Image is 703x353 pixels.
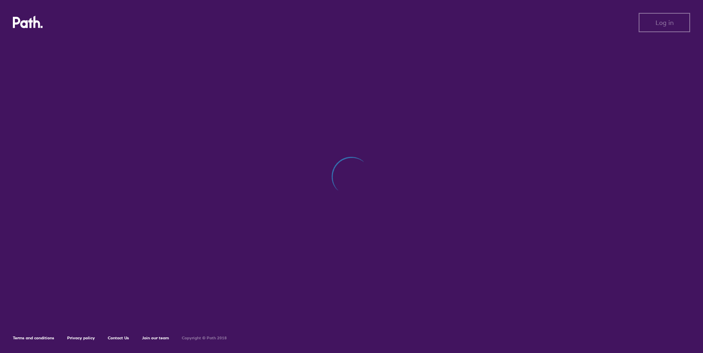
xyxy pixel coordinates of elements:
a: Terms and conditions [13,335,54,341]
a: Contact Us [108,335,129,341]
span: Log in [656,19,674,26]
a: Join our team [142,335,169,341]
h6: Copyright © Path 2018 [182,336,227,341]
button: Log in [639,13,690,32]
a: Privacy policy [67,335,95,341]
